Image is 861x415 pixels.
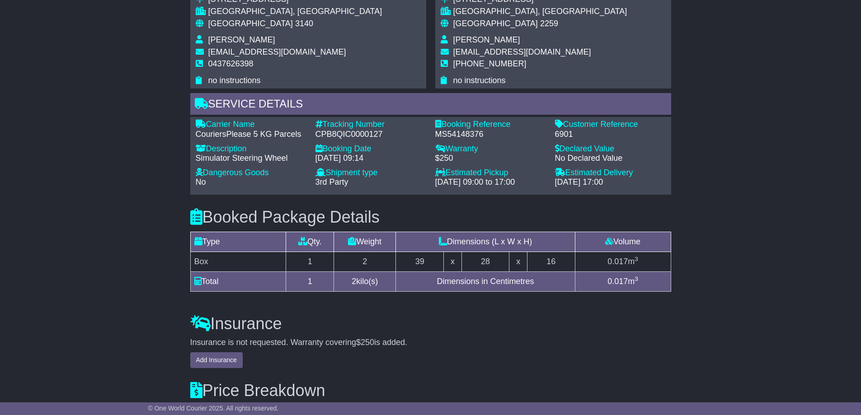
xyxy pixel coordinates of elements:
[352,277,356,286] span: 2
[334,232,396,252] td: Weight
[190,252,286,271] td: Box
[286,271,334,291] td: 1
[190,315,671,333] h3: Insurance
[286,232,334,252] td: Qty.
[208,47,346,56] span: [EMAIL_ADDRESS][DOMAIN_NAME]
[607,257,628,266] span: 0.017
[435,154,546,163] div: $250
[555,120,666,130] div: Customer Reference
[315,144,426,154] div: Booking Date
[453,76,506,85] span: no instructions
[575,232,671,252] td: Volume
[315,120,426,130] div: Tracking Number
[315,168,426,178] div: Shipment type
[396,232,575,252] td: Dimensions (L x W x H)
[555,154,666,163] div: No Declared Value
[190,352,243,368] button: Add Insurance
[286,252,334,271] td: 1
[196,130,306,140] div: CouriersPlease 5 KG Parcels
[396,271,575,291] td: Dimensions in Centimetres
[453,59,527,68] span: [PHONE_NUMBER]
[208,7,382,17] div: [GEOGRAPHIC_DATA], [GEOGRAPHIC_DATA]
[555,177,666,187] div: [DATE] 17:00
[555,168,666,178] div: Estimated Delivery
[190,93,671,117] div: Service Details
[295,19,313,28] span: 3140
[635,275,638,282] sup: 3
[509,252,527,271] td: x
[315,130,426,140] div: CPB8QIC0000127
[453,35,520,44] span: [PERSON_NAME]
[190,271,286,291] td: Total
[575,252,671,271] td: m
[190,208,671,226] h3: Booked Package Details
[208,76,261,85] span: no instructions
[196,154,306,163] div: Simulator Steering Wheel
[555,130,666,140] div: 6901
[196,120,306,130] div: Carrier Name
[435,144,546,154] div: Warranty
[527,252,575,271] td: 16
[435,120,546,130] div: Booking Reference
[435,177,546,187] div: [DATE] 09:00 to 17:00
[453,7,627,17] div: [GEOGRAPHIC_DATA], [GEOGRAPHIC_DATA]
[453,19,538,28] span: [GEOGRAPHIC_DATA]
[208,35,275,44] span: [PERSON_NAME]
[356,338,374,347] span: $250
[190,338,671,348] div: Insurance is not requested. Warranty covering is added.
[461,252,509,271] td: 28
[635,256,638,262] sup: 3
[435,168,546,178] div: Estimated Pickup
[334,252,396,271] td: 2
[607,277,628,286] span: 0.017
[148,405,279,412] span: © One World Courier 2025. All rights reserved.
[334,271,396,291] td: kilo(s)
[208,59,254,68] span: 0437626398
[196,144,306,154] div: Description
[540,19,558,28] span: 2259
[315,177,348,187] span: 3rd Party
[190,382,671,400] h3: Price Breakdown
[315,154,426,163] div: [DATE] 09:14
[444,252,461,271] td: x
[435,130,546,140] div: MS54148376
[190,232,286,252] td: Type
[208,19,293,28] span: [GEOGRAPHIC_DATA]
[555,144,666,154] div: Declared Value
[196,168,306,178] div: Dangerous Goods
[575,271,671,291] td: m
[396,252,444,271] td: 39
[453,47,591,56] span: [EMAIL_ADDRESS][DOMAIN_NAME]
[196,177,206,187] span: No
